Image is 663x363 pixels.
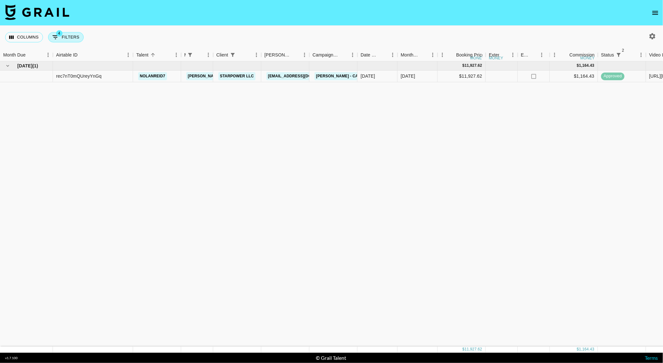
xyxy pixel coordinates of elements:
[379,50,388,59] button: Sort
[252,50,261,60] button: Menu
[339,50,348,59] button: Sort
[456,49,484,61] div: Booking Price
[438,50,447,60] button: Menu
[465,63,482,68] div: 11,927.62
[5,4,69,20] img: Grail Talent
[5,32,43,42] button: Select columns
[5,356,18,360] div: v 1.7.100
[398,49,438,61] div: Month Due
[133,49,181,61] div: Talent
[78,50,87,59] button: Sort
[228,50,237,59] div: 1 active filter
[195,50,204,59] button: Sort
[186,50,195,59] button: Show filters
[462,63,465,68] div: $
[550,71,598,82] div: $1,164.43
[315,72,405,80] a: [PERSON_NAME] - Captain [PERSON_NAME]
[148,50,157,59] button: Sort
[550,50,559,60] button: Menu
[521,49,530,61] div: Expenses: Remove Commission?
[388,50,398,60] button: Menu
[614,50,623,59] button: Show filters
[53,49,133,61] div: Airtable ID
[316,355,347,361] div: © Grail Talent
[56,73,102,79] div: rec7nT0mQUreyYnGq
[138,72,167,80] a: nolanreid7
[530,50,539,59] button: Sort
[216,49,228,61] div: Client
[218,72,256,80] a: Starpower LLC
[508,50,518,60] button: Menu
[32,63,38,69] span: ( 1 )
[560,50,569,59] button: Sort
[577,63,579,68] div: $
[237,50,246,59] button: Sort
[261,49,309,61] div: Booker
[489,56,503,60] div: money
[313,49,339,61] div: Campaign (Type)
[264,49,291,61] div: [PERSON_NAME]
[499,50,508,59] button: Sort
[228,50,237,59] button: Show filters
[569,49,595,61] div: Commission
[577,347,579,352] div: $
[56,49,78,61] div: Airtable ID
[470,56,485,60] div: money
[348,50,357,60] button: Menu
[614,50,623,59] div: 2 active filters
[17,63,32,69] span: [DATE]
[518,49,550,61] div: Expenses: Remove Commission?
[291,50,300,59] button: Sort
[361,73,375,79] div: 3/14/2025
[649,6,662,19] button: open drawer
[580,56,595,60] div: money
[598,49,646,61] div: Status
[43,50,53,60] button: Menu
[266,72,338,80] a: [EMAIL_ADDRESS][DOMAIN_NAME]
[623,50,632,59] button: Sort
[537,50,547,60] button: Menu
[579,63,594,68] div: 1,164.43
[645,355,658,361] a: Terms
[136,49,148,61] div: Talent
[620,47,626,54] span: 2
[579,347,594,352] div: 1,164.43
[447,50,456,59] button: Sort
[601,73,625,79] span: approved
[300,50,309,60] button: Menu
[56,30,63,37] span: 4
[184,49,186,61] div: Manager
[123,50,133,60] button: Menu
[419,50,428,59] button: Sort
[26,50,35,59] button: Sort
[3,49,26,61] div: Month Due
[601,49,614,61] div: Status
[172,50,181,60] button: Menu
[204,50,213,60] button: Menu
[186,50,195,59] div: 1 active filter
[401,73,415,79] div: Jul '25
[361,49,379,61] div: Date Created
[462,347,465,352] div: $
[48,32,84,42] button: Show filters
[186,72,291,80] a: [PERSON_NAME][EMAIL_ADDRESS][DOMAIN_NAME]
[465,347,482,352] div: 11,927.62
[3,61,12,70] button: hide children
[181,49,213,61] div: Manager
[636,50,646,60] button: Menu
[309,49,357,61] div: Campaign (Type)
[428,50,438,60] button: Menu
[438,71,486,82] div: $11,927.62
[401,49,419,61] div: Month Due
[213,49,261,61] div: Client
[357,49,398,61] div: Date Created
